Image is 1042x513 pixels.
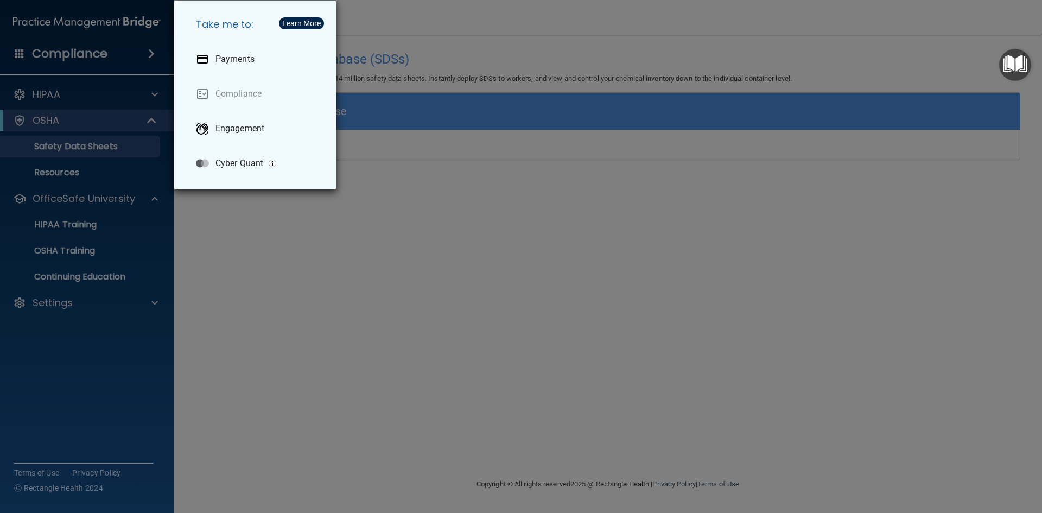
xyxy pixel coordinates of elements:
div: Learn More [282,20,321,27]
p: Engagement [215,123,264,134]
button: Open Resource Center [999,49,1031,81]
iframe: Drift Widget Chat Controller [854,436,1029,479]
a: Engagement [187,113,327,144]
h5: Take me to: [187,9,327,40]
a: Compliance [187,79,327,109]
button: Learn More [279,17,324,29]
a: Cyber Quant [187,148,327,179]
a: Payments [187,44,327,74]
p: Cyber Quant [215,158,263,169]
p: Payments [215,54,255,65]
